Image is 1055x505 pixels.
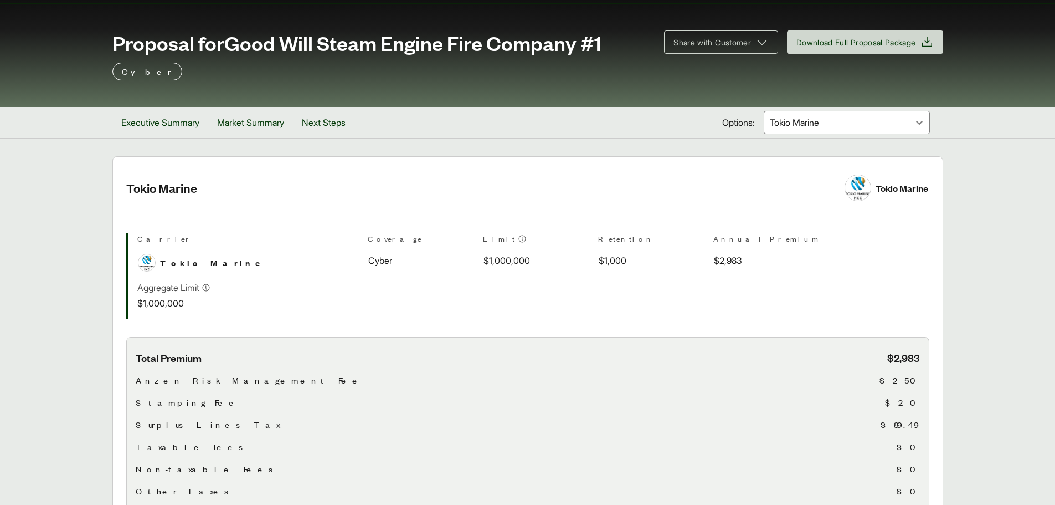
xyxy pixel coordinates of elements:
[368,233,474,249] th: Coverage
[136,440,248,453] span: Taxable Fees
[897,440,920,453] span: $0
[137,281,199,294] p: Aggregate Limit
[136,484,233,498] span: Other Taxes
[483,254,530,267] span: $1,000,000
[885,396,920,409] span: $20
[126,180,831,196] h2: Tokio Marine
[137,297,210,310] p: $1,000,000
[293,107,354,138] button: Next Steps
[599,254,626,267] span: $1,000
[845,175,871,201] img: Tokio Marine logo
[787,30,943,54] button: Download Full Proposal Package
[112,32,601,54] span: Proposal for Good Will Steam Engine Fire Company #1
[208,107,293,138] button: Market Summary
[137,233,359,249] th: Carrier
[713,233,820,249] th: Annual Premium
[881,418,920,431] span: $89.49
[796,37,916,48] span: Download Full Proposal Package
[136,374,363,387] span: Anzen Risk Management Fee
[897,462,920,476] span: $0
[664,30,778,54] button: Share with Customer
[887,351,920,365] span: $2,983
[112,107,208,138] button: Executive Summary
[876,181,928,196] div: Tokio Marine
[136,396,240,409] span: Stamping Fee
[136,462,277,476] span: Non-taxable Fees
[483,233,589,249] th: Limit
[368,254,392,267] span: Cyber
[160,256,267,269] span: Tokio Marine
[714,254,742,267] span: $2,983
[136,351,202,365] span: Total Premium
[897,484,920,498] span: $0
[138,254,155,271] img: Tokio Marine logo
[122,65,173,78] p: Cyber
[598,233,704,249] th: Retention
[879,374,920,387] span: $250
[136,418,280,431] span: Surplus Lines Tax
[722,116,755,129] span: Options:
[673,37,751,48] span: Share with Customer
